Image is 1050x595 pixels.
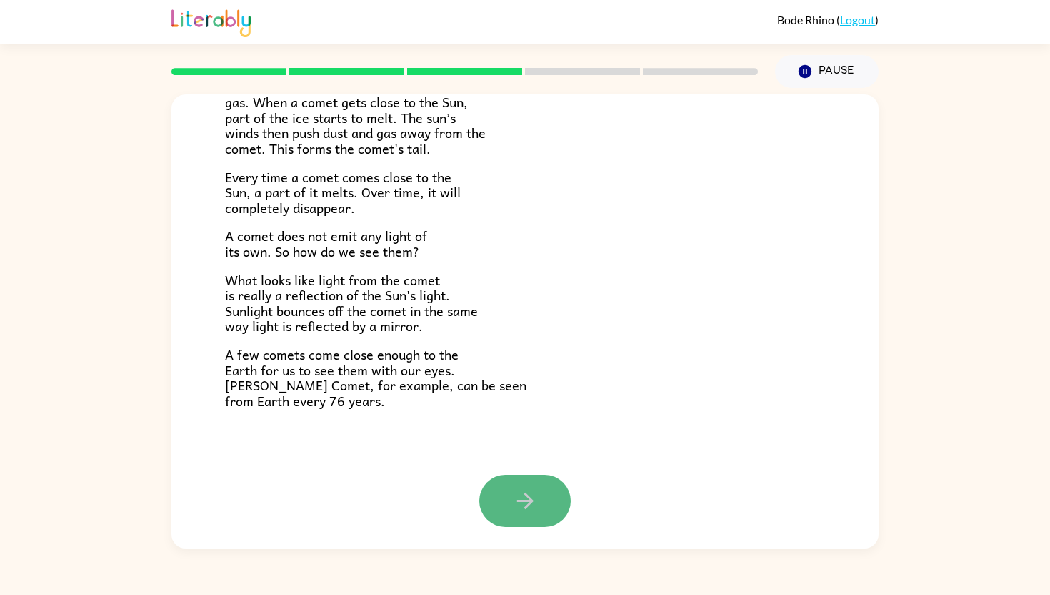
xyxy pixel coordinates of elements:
span: What looks like light from the comet is really a reflection of the Sun's light. Sunlight bounces ... [225,270,478,337]
span: Bode Rhino [777,13,836,26]
a: Logout [840,13,875,26]
img: Literably [171,6,251,37]
button: Pause [775,55,879,88]
div: ( ) [777,13,879,26]
span: A comet does not emit any light of its own. So how do we see them? [225,225,427,262]
span: A comet is made of ice, dust, and gas. When a comet gets close to the Sun, part of the ice starts... [225,77,486,159]
span: Every time a comet comes close to the Sun, a part of it melts. Over time, it will completely disa... [225,167,461,218]
span: A few comets come close enough to the Earth for us to see them with our eyes. [PERSON_NAME] Comet... [225,344,526,411]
